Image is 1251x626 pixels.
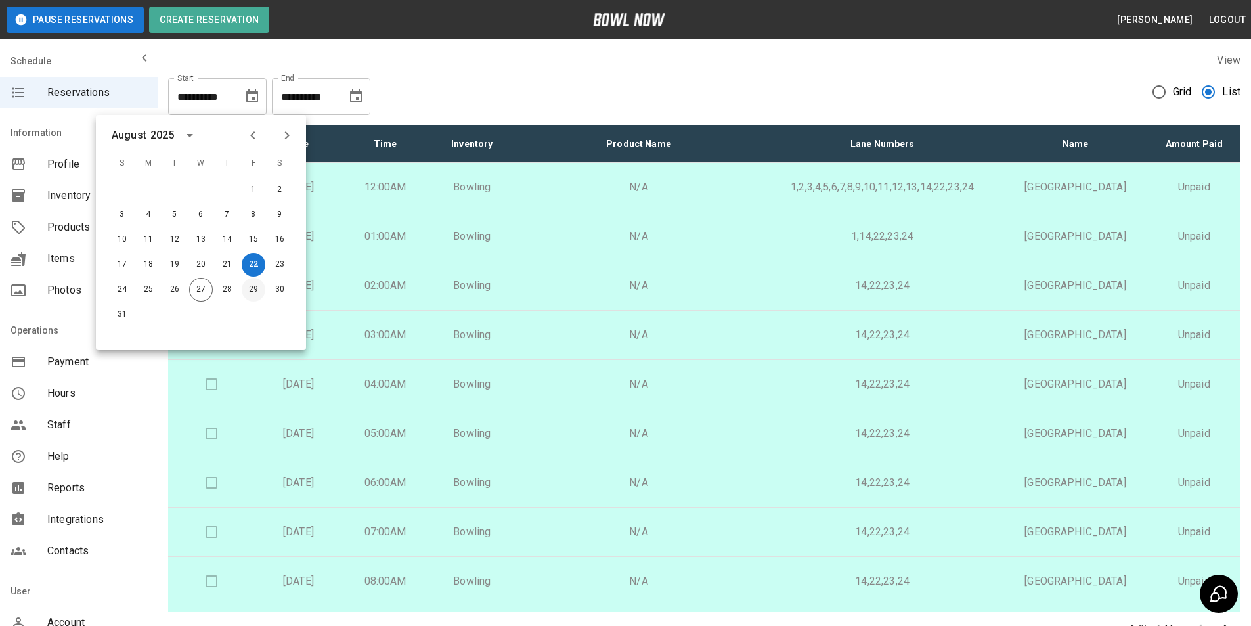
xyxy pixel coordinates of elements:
[1013,524,1137,540] p: [GEOGRAPHIC_DATA]
[526,179,751,195] p: N/A
[268,278,292,302] button: Aug 30, 2025
[1158,475,1230,491] p: Unpaid
[268,150,292,177] span: S
[1173,84,1192,100] span: Grid
[439,376,505,392] p: Bowling
[353,426,418,441] p: 05:00AM
[429,125,516,163] th: Inventory
[1148,125,1240,163] th: Amount Paid
[163,203,187,227] button: Aug 5, 2025
[215,253,239,277] button: Aug 21, 2025
[242,203,265,227] button: Aug 8, 2025
[189,253,213,277] button: Aug 20, 2025
[353,229,418,244] p: 01:00AM
[772,327,992,343] p: 14,22,23,24
[526,573,751,589] p: N/A
[239,83,265,110] button: Choose date, selected date is Aug 22, 2025
[265,573,331,589] p: [DATE]
[242,178,265,202] button: Aug 1, 2025
[1013,278,1137,294] p: [GEOGRAPHIC_DATA]
[47,354,147,370] span: Payment
[110,203,134,227] button: Aug 3, 2025
[150,127,175,143] div: 2025
[353,524,418,540] p: 07:00AM
[1204,8,1251,32] button: Logout
[343,83,369,110] button: Choose date, selected date is Aug 31, 2025
[163,278,187,302] button: Aug 26, 2025
[1158,229,1230,244] p: Unpaid
[268,178,292,202] button: Aug 2, 2025
[1222,84,1240,100] span: List
[439,573,505,589] p: Bowling
[110,278,134,302] button: Aug 24, 2025
[265,376,331,392] p: [DATE]
[276,124,298,146] button: Next month
[439,179,505,195] p: Bowling
[762,125,1003,163] th: Lane Numbers
[242,228,265,252] button: Aug 15, 2025
[353,475,418,491] p: 06:00AM
[439,278,505,294] p: Bowling
[215,278,239,302] button: Aug 28, 2025
[137,278,160,302] button: Aug 25, 2025
[137,203,160,227] button: Aug 4, 2025
[1003,125,1147,163] th: Name
[110,228,134,252] button: Aug 10, 2025
[772,475,992,491] p: 14,22,23,24
[439,524,505,540] p: Bowling
[110,303,134,326] button: Aug 31, 2025
[47,543,147,559] span: Contacts
[772,229,992,244] p: 1,14,22,23,24
[242,278,265,302] button: Aug 29, 2025
[526,278,751,294] p: N/A
[353,573,418,589] p: 08:00AM
[47,386,147,401] span: Hours
[1013,229,1137,244] p: [GEOGRAPHIC_DATA]
[163,228,187,252] button: Aug 12, 2025
[1158,376,1230,392] p: Unpaid
[149,7,269,33] button: Create Reservation
[1158,524,1230,540] p: Unpaid
[163,150,187,177] span: T
[137,150,160,177] span: M
[1158,179,1230,195] p: Unpaid
[137,228,160,252] button: Aug 11, 2025
[772,278,992,294] p: 14,22,23,24
[1013,475,1137,491] p: [GEOGRAPHIC_DATA]
[47,449,147,464] span: Help
[353,327,418,343] p: 03:00AM
[772,376,992,392] p: 14,22,23,24
[526,426,751,441] p: N/A
[242,150,265,177] span: F
[526,327,751,343] p: N/A
[439,327,505,343] p: Bowling
[47,188,147,204] span: Inventory
[189,203,213,227] button: Aug 6, 2025
[353,179,418,195] p: 12:00AM
[242,253,265,277] button: Aug 22, 2025
[268,228,292,252] button: Aug 16, 2025
[112,127,146,143] div: August
[439,229,505,244] p: Bowling
[265,475,331,491] p: [DATE]
[526,376,751,392] p: N/A
[353,278,418,294] p: 02:00AM
[772,426,992,441] p: 14,22,23,24
[1013,376,1137,392] p: [GEOGRAPHIC_DATA]
[265,426,331,441] p: [DATE]
[1013,179,1137,195] p: [GEOGRAPHIC_DATA]
[526,475,751,491] p: N/A
[7,7,144,33] button: Pause Reservations
[242,124,264,146] button: Previous month
[516,125,762,163] th: Product Name
[772,524,992,540] p: 14,22,23,24
[1217,54,1240,66] label: View
[1013,426,1137,441] p: [GEOGRAPHIC_DATA]
[772,573,992,589] p: 14,22,23,24
[439,475,505,491] p: Bowling
[47,219,147,235] span: Products
[179,124,201,146] button: calendar view is open, switch to year view
[189,228,213,252] button: Aug 13, 2025
[110,253,134,277] button: Aug 17, 2025
[189,150,213,177] span: W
